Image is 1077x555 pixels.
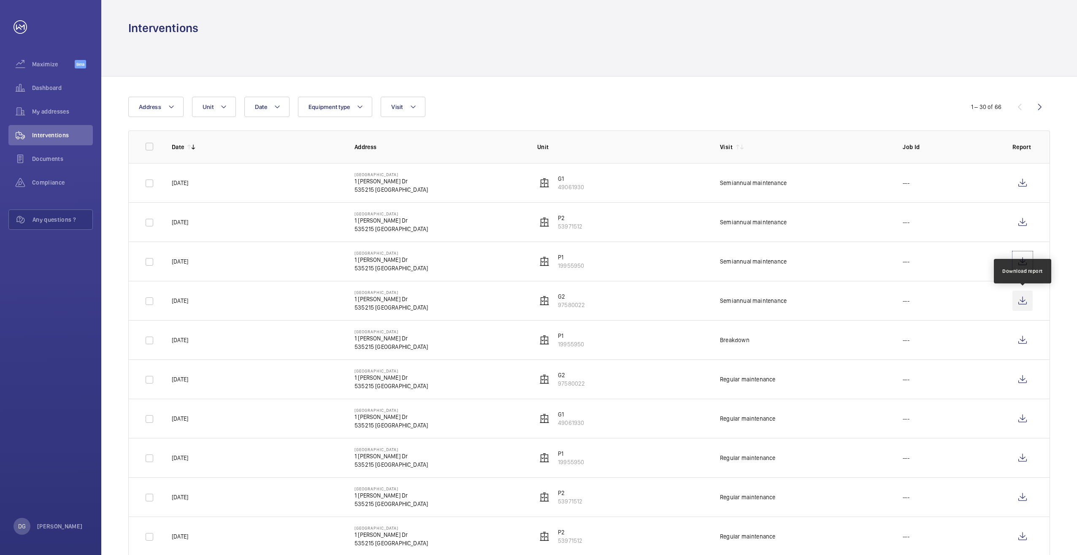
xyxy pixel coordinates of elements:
p: P1 [558,253,584,261]
p: [DATE] [172,297,188,305]
span: Beta [75,60,86,68]
span: Visit [391,103,403,110]
p: [GEOGRAPHIC_DATA] [354,525,428,531]
img: elevator.svg [539,414,549,424]
p: 49061930 [558,419,584,427]
div: Regular maintenance [720,454,775,462]
p: --- [903,257,909,266]
p: G2 [558,292,585,301]
p: [GEOGRAPHIC_DATA] [354,486,428,491]
span: Compliance [32,178,93,187]
p: P1 [558,332,584,340]
p: 1 [PERSON_NAME] Dr [354,334,428,343]
p: DG [18,522,26,531]
p: Unit [537,143,706,151]
p: 19955950 [558,458,584,466]
p: 1 [PERSON_NAME] Dr [354,177,428,185]
div: Semiannual maintenance [720,257,787,266]
p: --- [903,532,909,541]
p: 1 [PERSON_NAME] Dr [354,373,428,382]
p: 97580022 [558,301,585,309]
p: --- [903,336,909,344]
div: Download report [1002,267,1043,275]
p: [DATE] [172,336,188,344]
p: [DATE] [172,375,188,384]
p: 1 [PERSON_NAME] Dr [354,452,428,460]
p: Job Id [903,143,999,151]
div: Breakdown [720,336,750,344]
span: Dashboard [32,84,93,92]
div: 1 – 30 of 66 [971,103,1001,111]
span: Date [255,103,267,110]
p: [GEOGRAPHIC_DATA] [354,408,428,413]
p: G1 [558,174,584,183]
p: Date [172,143,184,151]
p: P1 [558,449,584,458]
p: --- [903,179,909,187]
p: Visit [720,143,733,151]
p: [GEOGRAPHIC_DATA] [354,290,428,295]
p: [GEOGRAPHIC_DATA] [354,447,428,452]
p: 1 [PERSON_NAME] Dr [354,491,428,500]
p: 19955950 [558,340,584,348]
p: 535215 [GEOGRAPHIC_DATA] [354,264,428,272]
span: My addresses [32,107,93,116]
p: --- [903,454,909,462]
p: P2 [558,528,582,536]
p: 97580022 [558,379,585,388]
p: [DATE] [172,179,188,187]
p: [DATE] [172,493,188,501]
p: P2 [558,489,582,497]
p: 53971512 [558,536,582,545]
p: --- [903,297,909,305]
p: 535215 [GEOGRAPHIC_DATA] [354,500,428,508]
p: 535215 [GEOGRAPHIC_DATA] [354,421,428,430]
p: 535215 [GEOGRAPHIC_DATA] [354,225,428,233]
img: elevator.svg [539,256,549,267]
p: 19955950 [558,261,584,270]
p: 53971512 [558,497,582,506]
span: Unit [203,103,214,110]
div: Semiannual maintenance [720,297,787,305]
p: 1 [PERSON_NAME] Dr [354,413,428,421]
button: Address [128,97,184,117]
p: [DATE] [172,454,188,462]
img: elevator.svg [539,531,549,541]
div: Semiannual maintenance [720,179,787,187]
p: Address [354,143,524,151]
p: 53971512 [558,222,582,231]
p: 1 [PERSON_NAME] Dr [354,256,428,264]
p: 535215 [GEOGRAPHIC_DATA] [354,460,428,469]
button: Date [244,97,290,117]
p: [PERSON_NAME] [37,522,83,531]
button: Visit [381,97,425,117]
span: Documents [32,155,93,163]
button: Unit [192,97,236,117]
p: [DATE] [172,257,188,266]
p: P2 [558,214,582,222]
p: 535215 [GEOGRAPHIC_DATA] [354,382,428,390]
img: elevator.svg [539,453,549,463]
p: [DATE] [172,414,188,423]
p: 535215 [GEOGRAPHIC_DATA] [354,539,428,547]
p: --- [903,414,909,423]
p: [DATE] [172,218,188,226]
p: 1 [PERSON_NAME] Dr [354,295,428,303]
span: Maximize [32,60,75,68]
p: G1 [558,410,584,419]
img: elevator.svg [539,492,549,502]
p: [DATE] [172,532,188,541]
p: 49061930 [558,183,584,191]
img: elevator.svg [539,178,549,188]
p: 535215 [GEOGRAPHIC_DATA] [354,303,428,312]
span: Any questions ? [32,215,92,224]
span: Interventions [32,131,93,139]
span: Address [139,103,161,110]
div: Regular maintenance [720,532,775,541]
div: Regular maintenance [720,375,775,384]
div: Regular maintenance [720,414,775,423]
img: elevator.svg [539,296,549,306]
img: elevator.svg [539,374,549,384]
img: elevator.svg [539,335,549,345]
div: Semiannual maintenance [720,218,787,226]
